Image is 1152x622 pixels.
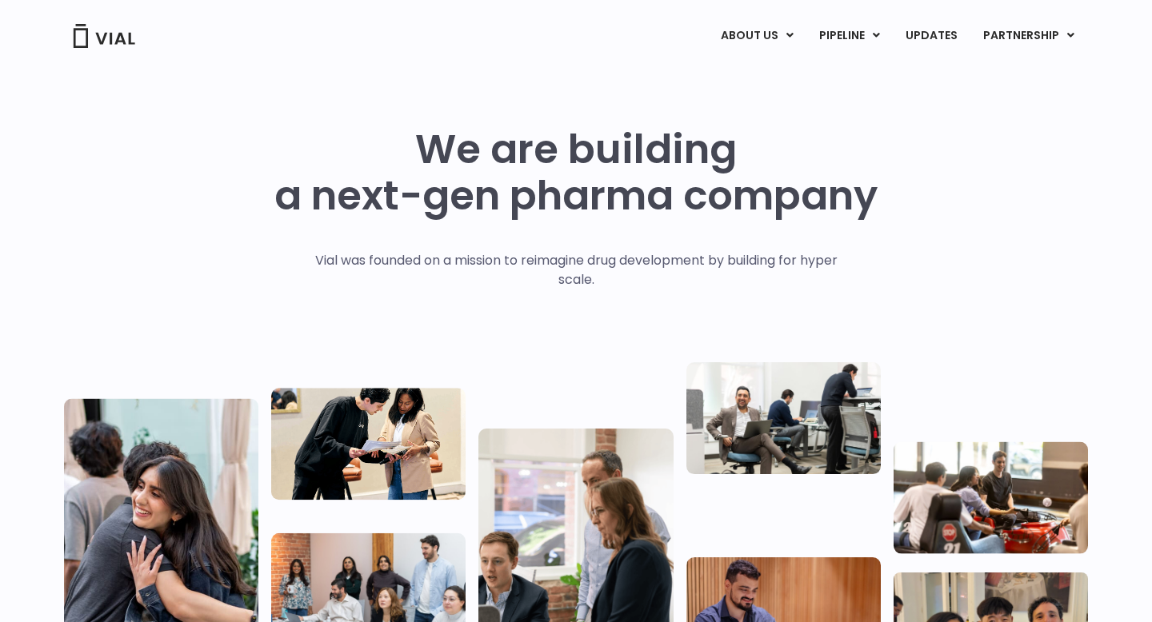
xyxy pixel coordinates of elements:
a: UPDATES [893,22,970,50]
h1: We are building a next-gen pharma company [274,126,878,219]
p: Vial was founded on a mission to reimagine drug development by building for hyper scale. [298,251,854,289]
img: Group of people playing whirlyball [894,441,1088,553]
img: Vial Logo [72,24,136,48]
a: PIPELINEMenu Toggle [806,22,892,50]
a: ABOUT USMenu Toggle [708,22,806,50]
img: Two people looking at a paper talking. [271,388,466,500]
img: Three people working in an office [686,362,881,474]
a: PARTNERSHIPMenu Toggle [970,22,1087,50]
